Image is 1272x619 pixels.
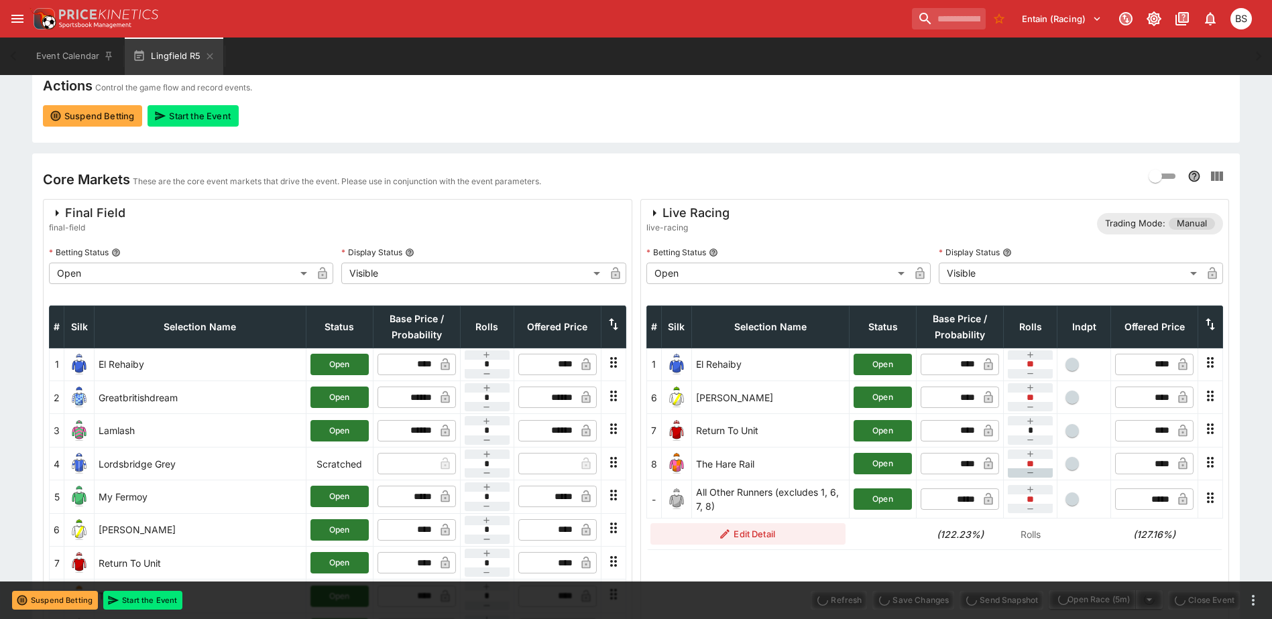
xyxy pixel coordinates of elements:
div: Live Racing [646,205,730,221]
td: My Fermoy [95,480,306,513]
h6: (127.16%) [1115,527,1194,541]
td: Greatbritishdream [95,381,306,414]
th: Status [850,305,917,348]
input: search [912,8,986,29]
p: Rolls [1008,527,1053,541]
button: Open [310,387,369,408]
div: Visible [939,263,1202,284]
td: El Rehaiby [691,348,850,381]
button: Open [854,354,912,375]
th: Offered Price [1111,305,1198,348]
td: - [646,480,661,519]
td: 1 [646,348,661,381]
div: Brendan Scoble [1230,8,1252,29]
div: Open [49,263,312,284]
button: Betting Status [709,248,718,257]
img: PriceKinetics Logo [30,5,56,32]
th: Offered Price [514,305,601,348]
button: Open [854,488,912,510]
button: Start the Event [103,591,182,610]
th: Selection Name [691,305,850,348]
button: Suspend Betting [12,591,98,610]
td: Return To Unit [95,547,306,579]
th: Status [306,305,373,348]
h4: Actions [43,77,93,94]
td: 6 [50,513,64,546]
img: blank-silk.png [666,488,687,510]
th: Base Price / Probability [373,305,460,348]
div: Final Field [49,205,125,221]
td: [PERSON_NAME] [691,381,850,414]
button: Display Status [1002,248,1012,257]
td: 2 [50,381,64,414]
td: 1 [50,348,64,381]
td: Return To Unit [691,414,850,447]
p: Betting Status [646,247,706,258]
th: Rolls [1004,305,1057,348]
img: Sportsbook Management [59,22,131,28]
button: Suspend Betting [43,105,142,127]
td: 5 [50,480,64,513]
button: Display Status [405,248,414,257]
p: Betting Status [49,247,109,258]
img: runner 4 [68,453,90,474]
td: The Hare Rail [95,579,306,612]
button: Open [310,420,369,441]
button: No Bookmarks [988,8,1010,29]
img: runner 2 [68,387,90,408]
h4: Core Markets [43,171,130,188]
button: Open [310,486,369,507]
span: final-field [49,221,125,234]
button: Open [310,552,369,573]
img: runner 1 [68,354,90,375]
img: runner 7 [666,420,687,441]
button: Open [310,354,369,375]
th: Silk [661,305,691,348]
td: 7 [646,414,661,447]
td: 4 [50,447,64,480]
div: Visible [341,263,604,284]
button: Brendan Scoble [1226,4,1256,33]
img: runner 6 [666,387,687,408]
td: All Other Runners (excludes 1, 6, 7, 8) [691,480,850,519]
td: The Hare Rail [691,447,850,480]
td: Lordsbridge Grey [95,447,306,480]
img: runner 5 [68,486,90,507]
button: Notifications [1198,7,1222,31]
button: Open [310,519,369,541]
td: 6 [646,381,661,414]
button: Edit Detail [650,523,846,545]
th: # [50,305,64,348]
div: split button [1049,590,1163,609]
button: more [1245,592,1261,608]
img: runner 7 [68,552,90,573]
span: Manual [1169,217,1215,230]
button: Betting Status [111,248,121,257]
td: 3 [50,414,64,447]
img: runner 8 [666,453,687,474]
h6: (122.23%) [921,527,1000,541]
td: 7 [50,547,64,579]
button: Open [854,453,912,474]
button: Connected to PK [1114,7,1138,31]
button: Open [854,387,912,408]
button: Select Tenant [1014,8,1110,29]
div: Open [646,263,909,284]
p: Display Status [939,247,1000,258]
img: runner 3 [68,420,90,441]
span: live-racing [646,221,730,234]
th: Independent [1057,305,1111,348]
th: # [646,305,661,348]
p: Trading Mode: [1105,217,1165,230]
p: Scratched [310,457,369,471]
button: Start the Event [148,105,238,127]
p: Control the game flow and record events. [95,81,252,94]
th: Silk [64,305,95,348]
td: [PERSON_NAME] [95,513,306,546]
img: runner 1 [666,354,687,375]
button: open drawer [5,7,30,31]
th: Base Price / Probability [917,305,1004,348]
p: These are the core event markets that drive the event. Please use in conjunction with the event p... [133,175,541,188]
button: Toggle light/dark mode [1142,7,1166,31]
td: Lamlash [95,414,306,447]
